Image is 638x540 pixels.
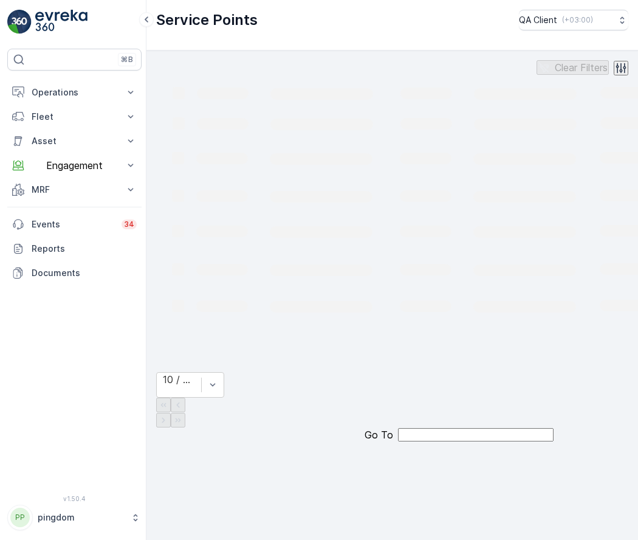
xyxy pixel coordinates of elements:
p: Asset [32,135,117,147]
a: Events34 [7,212,142,237]
p: Fleet [32,111,117,123]
button: QA Client(+03:00) [519,10,628,30]
p: QA Client [519,14,557,26]
p: ( +03:00 ) [562,15,593,25]
p: Engagement [32,160,117,171]
div: 10 / Page [163,374,195,385]
p: MRF [32,184,117,196]
button: MRF [7,178,142,202]
p: Operations [32,86,117,99]
button: PPpingdom [7,505,142,530]
p: 34 [124,220,134,229]
img: logo [7,10,32,34]
button: Fleet [7,105,142,129]
p: Events [32,218,114,230]
a: Documents [7,261,142,285]
button: Asset [7,129,142,153]
span: v 1.50.4 [7,495,142,502]
button: Engagement [7,153,142,178]
button: Clear Filters [537,60,609,75]
p: ⌘B [121,55,133,64]
p: Documents [32,267,137,279]
span: Go To [365,429,393,440]
img: logo_light-DOdMpM7g.png [35,10,87,34]
p: Service Points [156,10,258,30]
p: Reports [32,243,137,255]
p: pingdom [38,511,125,524]
button: Operations [7,80,142,105]
div: PP [10,508,30,527]
p: Clear Filters [555,62,608,73]
a: Reports [7,237,142,261]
